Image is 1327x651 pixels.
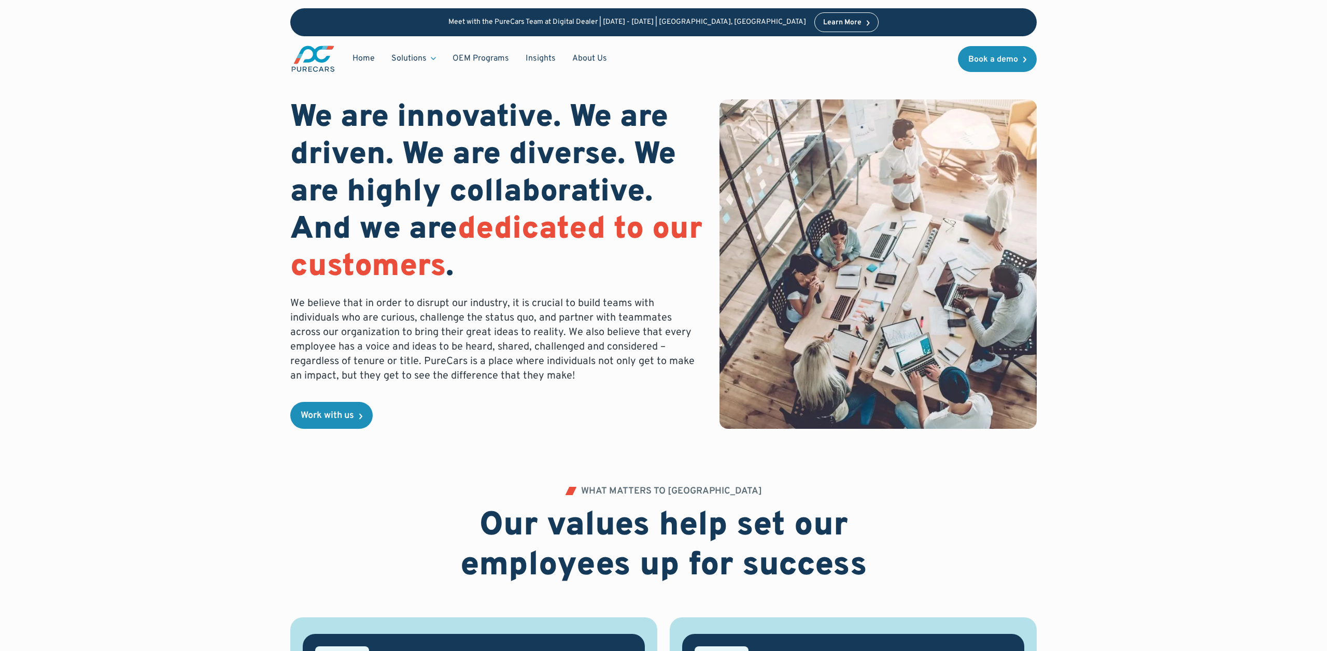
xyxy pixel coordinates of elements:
img: bird eye view of a team working together [719,99,1037,429]
img: purecars logo [290,45,336,73]
a: OEM Programs [444,49,517,68]
p: Meet with the PureCars Team at Digital Dealer | [DATE] - [DATE] | [GEOGRAPHIC_DATA], [GEOGRAPHIC_... [448,18,806,27]
div: Work with us [301,411,354,421]
span: dedicated to our customers [290,210,702,287]
a: Book a demo [958,46,1037,72]
div: Book a demo [968,55,1018,64]
h1: We are innovative. We are driven. We are diverse. We are highly collaborative. And we are . [290,99,703,286]
div: Solutions [383,49,444,68]
a: Learn More [814,12,879,32]
div: Solutions [391,53,427,64]
a: About Us [564,49,615,68]
div: Learn More [823,19,862,26]
div: WHAT MATTERS TO [GEOGRAPHIC_DATA] [581,487,762,496]
a: Insights [517,49,564,68]
a: Work with us [290,402,373,429]
p: We believe that in order to disrupt our industry, it is crucial to build teams with individuals w... [290,296,703,383]
h2: Our values help set our employees up for success [398,507,929,586]
a: Home [344,49,383,68]
a: main [290,45,336,73]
